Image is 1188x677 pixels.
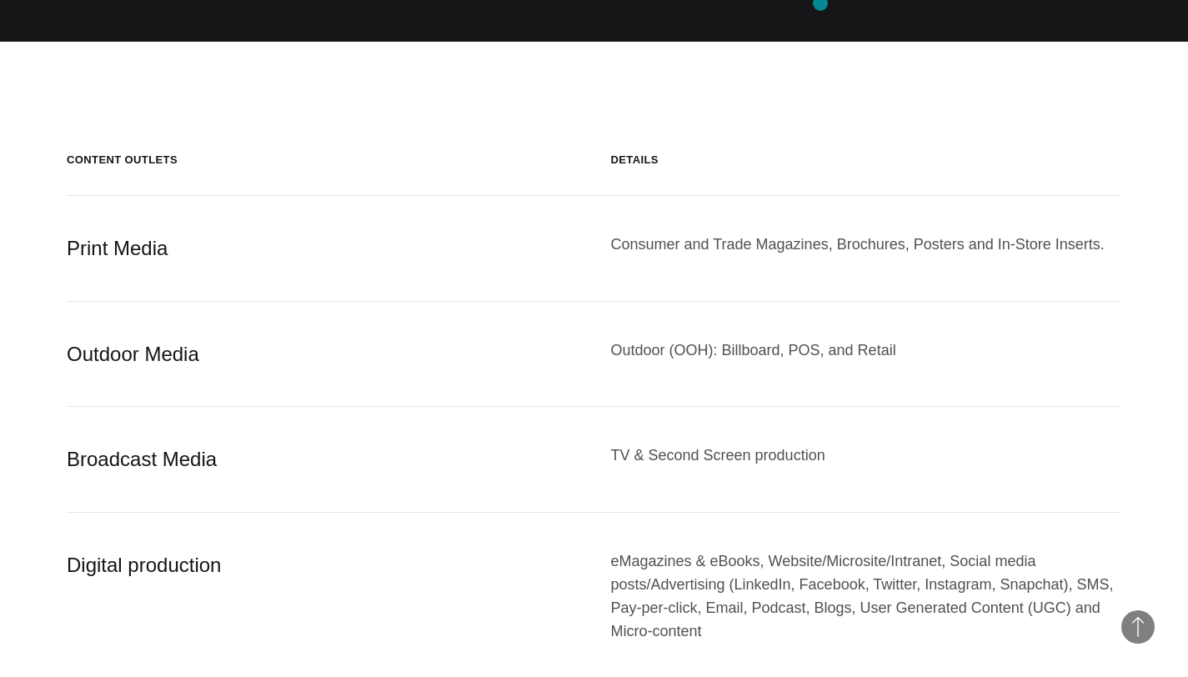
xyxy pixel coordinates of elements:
div: Content Outlets [67,152,578,168]
div: TV & Second Screen production [611,444,1122,475]
div: Outdoor Media [67,338,578,370]
div: eMagazines & eBooks, Website/Microsite/Intranet, Social media posts/Advertising (LinkedIn, Facebo... [611,549,1122,644]
div: Consumer and Trade Magazines, Brochures, Posters and In-Store Inserts. [611,233,1122,264]
div: Digital production [67,549,578,644]
div: Broadcast Media [67,444,578,475]
div: Outdoor (OOH): Billboard, POS, and Retail [611,338,1122,370]
div: Print Media [67,233,578,264]
div: Details [611,152,1122,168]
button: Back to Top [1121,610,1155,644]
